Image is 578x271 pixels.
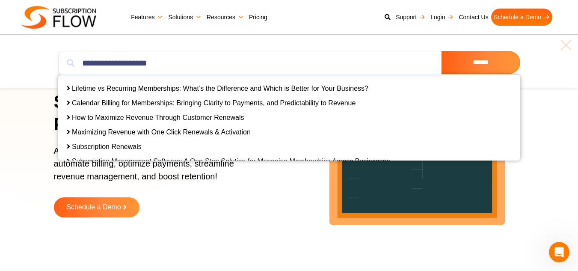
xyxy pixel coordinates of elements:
a: Lifetime vs Recurring Memberships: What’s the Difference and Which is Better for Your Business? [72,85,368,92]
a: Contact Us [456,9,491,26]
a: Schedule a Demo [54,197,139,217]
a: Solutions [166,9,204,26]
a: Resources [204,9,246,26]
a: Features [128,9,166,26]
iframe: Intercom live chat [549,242,569,262]
p: AI-powered subscription management platform to automate billing, optimize payments, streamline re... [54,144,256,191]
a: Maximizing Revenue with One Click Renewals & Activation [72,128,251,136]
img: Subscriptionflow [21,6,96,29]
h1: Simplify Subscriptions, Power Growth! [54,91,267,136]
a: How to Maximize Revenue Through Customer Renewals [72,114,244,121]
span: Schedule a Demo [66,204,121,211]
a: Calendar Billing for Memberships: Bringing Clarity to Payments, and Predictability to Revenue [72,99,356,107]
a: Subscription Renewals [72,143,142,150]
a: Login [428,9,456,26]
a: Support [393,9,428,26]
a: Pricing [246,9,270,26]
a: Subscription Management Software: A One-Stop Solution for Managing Memberships Across Businesses [72,158,390,165]
a: Schedule a Demo [491,9,552,26]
